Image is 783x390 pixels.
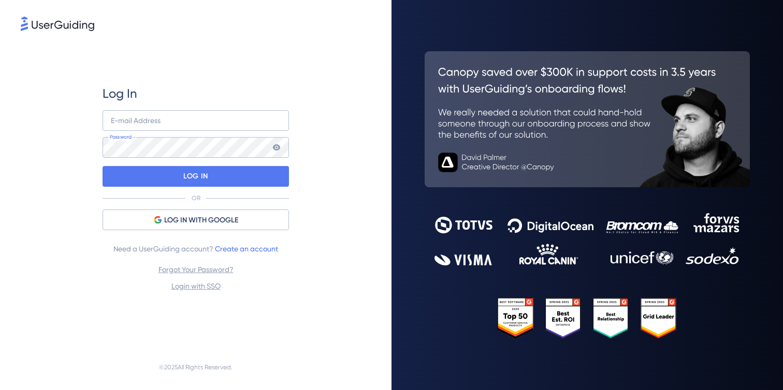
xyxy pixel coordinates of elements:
span: Log In [103,85,137,102]
img: 26c0aa7c25a843aed4baddd2b5e0fa68.svg [425,51,750,187]
img: 25303e33045975176eb484905ab012ff.svg [498,298,676,339]
p: LOG IN [183,168,208,185]
img: 9302ce2ac39453076f5bc0f2f2ca889b.svg [434,213,740,265]
img: 8faab4ba6bc7696a72372aa768b0286c.svg [21,17,94,31]
p: OR [192,194,200,202]
input: example@company.com [103,110,289,131]
span: LOG IN WITH GOOGLE [164,214,238,227]
span: © 2025 All Rights Reserved. [159,361,233,373]
a: Create an account [215,245,278,253]
span: Need a UserGuiding account? [113,243,278,255]
a: Login with SSO [171,282,221,290]
a: Forgot Your Password? [158,265,234,274]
